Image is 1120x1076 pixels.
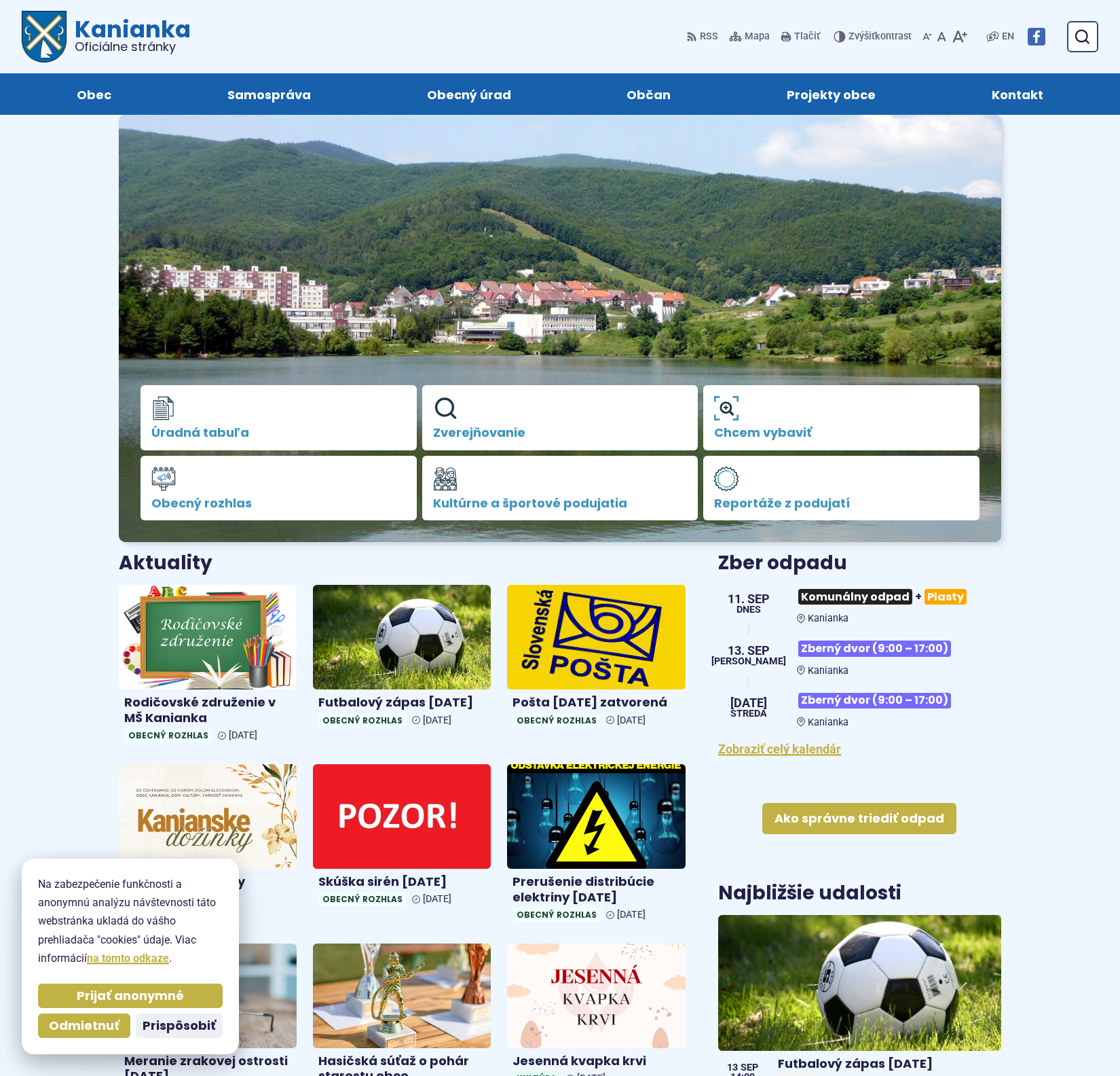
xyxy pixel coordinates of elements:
span: kontrast [848,31,912,43]
h4: Jesenná kvapka krvi [512,1054,679,1069]
span: streda [730,709,767,719]
span: Obec [77,73,111,115]
img: Prejsť na Facebook stránku [1028,28,1045,46]
a: Zberný dvor (9:00 – 17:00) Kanianka 13. sep [PERSON_NAME] [718,635,1001,676]
a: Komunálny odpad+Plasty Kanianka 11. sep Dnes [718,584,1001,624]
span: Obecný rozhlas [512,713,601,728]
button: Prijať anonymné [38,984,223,1008]
span: Obecný rozhlas [318,713,407,728]
h4: Futbalový zápas [DATE] [318,695,485,711]
span: [DATE] [730,697,767,709]
span: sep [741,1063,758,1073]
h4: Rodičovské združenie v MŠ Kanianka [124,695,291,725]
span: Zvýšiť [848,31,875,42]
p: Na zabezpečenie funkčnosti a anonymnú analýzu návštevnosti táto webstránka ukladá do vášho prehli... [38,875,223,967]
span: Mapa [745,29,770,45]
span: [DATE] [423,893,451,905]
span: Reportáže z podujatí [714,497,969,510]
span: Komunálny odpad [798,589,912,605]
a: RSS [686,22,721,51]
button: Zmenšiť veľkosť písma [920,22,935,51]
span: Prijať anonymné [77,988,184,1004]
span: [DATE] [423,715,451,726]
span: Zberný dvor (9:00 – 17:00) [798,693,951,709]
a: Chcem vybaviť [703,385,979,450]
a: Samospráva [183,73,356,115]
a: Zberný dvor (9:00 – 17:00) Kanianka [DATE] streda [718,687,1001,728]
a: Mapa [726,22,772,51]
span: 13 [727,1063,738,1073]
a: Prerušenie distribúcie elektriny [DATE] Obecný rozhlas [DATE] [507,764,685,927]
a: Úradná tabuľa [141,385,417,450]
span: Plasty [925,589,967,605]
button: Prispôsobiť [136,1014,223,1038]
a: Zobraziť celý kalendár [718,742,841,756]
a: Skúška sirén [DATE] Obecný rozhlas [DATE] [313,764,491,912]
span: Chcem vybaviť [714,426,969,440]
button: Nastaviť pôvodnú veľkosť písma [935,22,949,51]
a: Futbalový zápas [DATE] Obecný rozhlas [DATE] [313,585,491,732]
span: Úradná tabuľa [151,426,406,440]
span: Kanianka [808,613,848,624]
a: Obec [33,73,156,115]
span: EN [1002,29,1014,45]
a: Ako správne triediť odpad [762,803,956,834]
span: Projekty obce [787,73,876,115]
h3: Aktuality [119,553,212,574]
span: Obecný rozhlas [318,892,407,906]
a: Projekty obce [743,73,920,115]
button: Zvýšiťkontrast [834,22,914,51]
span: Tlačiť [794,31,820,43]
img: Prejsť na domovskú stránku [22,11,67,62]
span: Kontakt [992,73,1043,115]
span: Kanianka [808,665,848,677]
span: Obecný rozhlas [512,908,601,922]
a: Kultúrne a športové podujatia [422,456,698,521]
span: 11. sep [728,593,770,605]
span: Odmietnuť [49,1018,119,1034]
span: [DATE] [617,909,646,920]
button: Tlačiť [778,22,823,51]
h3: + [797,584,1001,610]
h4: Pošta [DATE] zatvorená [512,695,679,711]
span: Obecný rozhlas [124,728,212,742]
a: Reportáže z podujatí [703,456,979,521]
h3: Zber odpadu [718,553,1001,574]
span: Zverejňovanie [433,426,688,440]
span: Prispôsobiť [143,1018,216,1034]
span: Dnes [728,605,770,615]
h3: Najbližšie udalosti [718,883,901,904]
span: Obecný úrad [427,73,511,115]
a: Kontakt [947,73,1087,115]
span: [DATE] [617,715,646,726]
a: Rodičovské združenie v MŠ Kanianka Obecný rozhlas [DATE] [119,585,297,748]
span: Občan [627,73,671,115]
h4: Skúška sirén [DATE] [318,874,485,890]
a: Kanianske dožinky Kultúra [DATE] [119,764,297,912]
a: Obecný rozhlas [141,456,417,521]
span: Kultúrne a športové podujatia [433,497,688,510]
h1: Kanianka [67,18,191,53]
span: 13. sep [711,645,786,657]
span: Kanianka [808,717,848,728]
button: Zväčšiť veľkosť písma [949,22,970,51]
span: [DATE] [229,730,257,741]
span: RSS [700,29,718,45]
h4: Futbalový zápas [DATE] [778,1056,996,1072]
button: Odmietnuť [38,1014,130,1038]
a: Občan [582,73,715,115]
a: EN [999,29,1017,45]
span: Obecný rozhlas [151,497,406,510]
a: Pošta [DATE] zatvorená Obecný rozhlas [DATE] [507,585,685,732]
a: Logo Kanianka, prejsť na domovskú stránku. [22,11,191,62]
span: [PERSON_NAME] [711,657,786,666]
span: Samospráva [227,73,311,115]
a: na tomto odkaze [87,952,169,965]
span: Oficiálne stránky [75,41,191,53]
a: Zverejňovanie [422,385,698,450]
span: Zberný dvor (9:00 – 17:00) [798,641,951,656]
h4: Prerušenie distribúcie elektriny [DATE] [512,874,679,905]
a: Obecný úrad [382,73,555,115]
